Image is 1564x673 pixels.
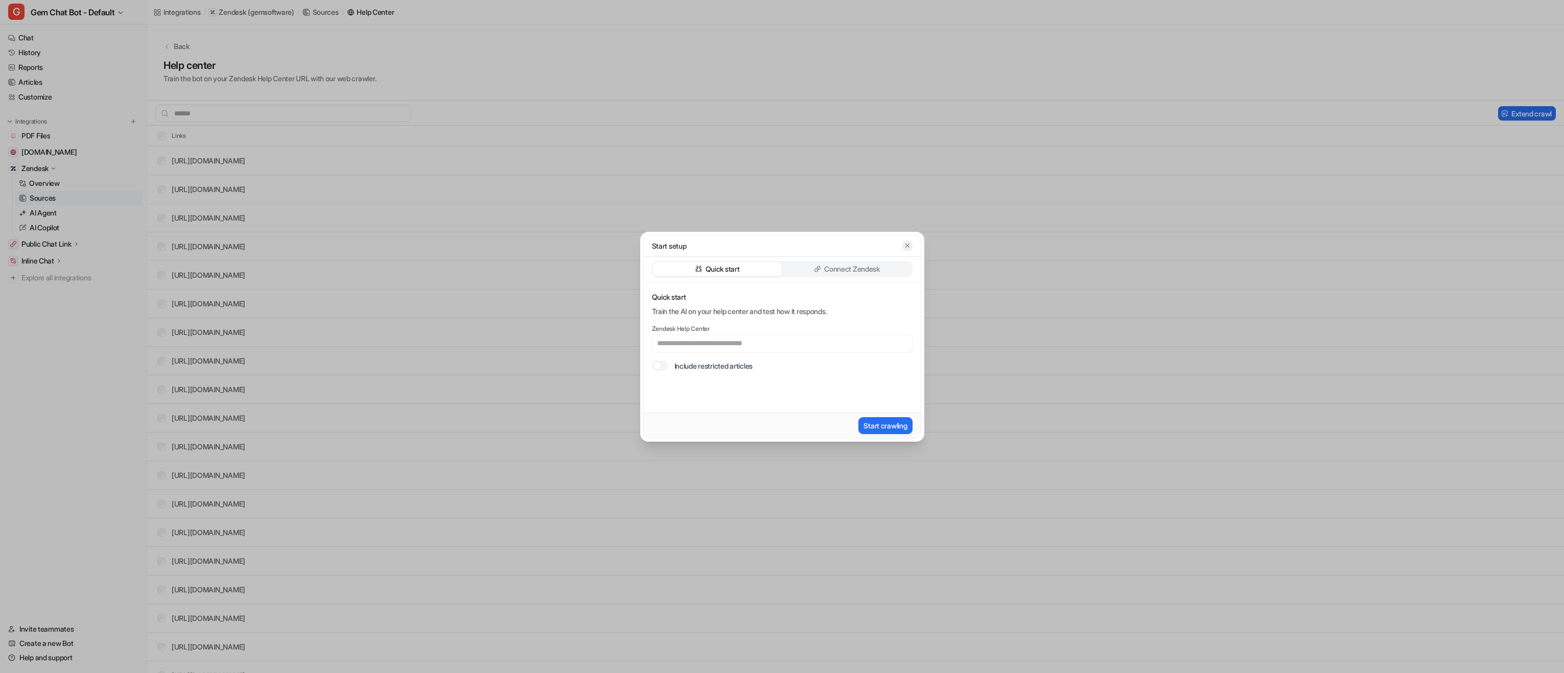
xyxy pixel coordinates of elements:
[858,417,912,434] button: Start crawling
[652,325,913,333] label: Zendesk Help Center
[652,292,913,302] p: Quick start
[674,360,753,371] label: Include restricted articles
[652,241,687,251] p: Start setup
[706,264,740,274] p: Quick start
[652,306,913,317] div: Train the AI on your help center and test how it responds.
[824,264,880,274] p: Connect Zendesk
